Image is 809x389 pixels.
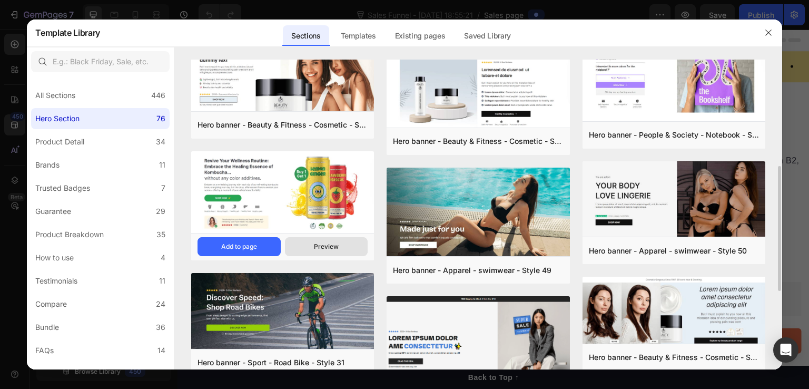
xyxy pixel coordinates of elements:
[387,25,454,46] div: Existing pages
[159,159,165,171] div: 11
[156,112,165,125] div: 76
[19,30,88,45] p: 30 Day Guarantee
[198,237,281,256] button: Add to page
[191,151,374,235] img: hr34.png
[387,52,569,130] img: hr20.png
[35,135,84,148] div: Product Detail
[283,25,329,46] div: Sections
[393,135,563,148] div: Hero banner - Beauty & Fitness - Cosmetic - Style 20
[332,25,384,46] div: Templates
[360,186,560,198] p: Supercharge immunity System
[589,245,747,257] div: Hero banner - Apparel - swimwear - Style 50
[393,264,551,277] div: Hero banner - Apparel - swimwear - Style 49
[583,161,765,239] img: hr50.png
[360,226,560,238] p: Supports strong muscles, increases bone strength
[159,275,165,287] div: 11
[773,337,798,363] div: Open Intercom Messenger
[156,228,165,241] div: 35
[35,228,104,241] div: Product Breakdown
[170,30,271,45] p: 22,500+ Happy Customers
[151,89,165,102] div: 446
[345,257,438,282] button: Kaching Bundles
[156,205,165,218] div: 29
[387,168,569,259] img: hr49.png
[35,367,76,380] div: Social Proof
[35,89,75,102] div: All Sections
[35,321,59,334] div: Bundle
[285,237,368,256] button: Preview
[341,91,624,120] h1: Exo Anti-aging system
[388,79,476,90] p: 22,500+ Happy Customers
[459,305,506,318] div: Add to cart
[35,251,74,264] div: How to use
[157,344,165,357] div: 14
[156,135,165,148] div: 34
[514,30,583,45] p: 30 Day Guarantee
[35,205,71,218] div: Guarantee
[156,367,165,380] div: 43
[353,30,431,45] p: 700+ 5-Star Reviews
[291,343,341,354] div: Back to Top ↑
[36,87,269,98] p: Catch your customer's attention with attracted media.
[221,242,257,251] div: Add to page
[198,356,344,369] div: Hero banner - Sport - Road Bike - Style 31
[240,88,269,96] span: sync data
[35,159,60,171] div: Brands
[191,273,374,351] img: hr31.png
[456,25,519,46] div: Saved Library
[156,321,165,334] div: 36
[35,298,67,310] div: Compare
[191,35,374,113] img: hr21.png
[199,88,230,96] span: Add image
[161,251,165,264] div: 4
[374,263,430,274] div: Kaching Bundles
[35,19,100,46] h2: Template Library
[35,112,80,125] div: Hero Section
[314,242,339,251] div: Preview
[342,125,623,150] p: Happy Dog Bites - Contains Vitamin C, [MEDICAL_DATA], Vitamin B2, Vitamin B1, [MEDICAL_DATA] and ...
[156,298,165,310] div: 24
[230,88,269,96] span: or
[198,119,368,131] div: Hero banner - Beauty & Fitness - Cosmetic - Style 21
[589,351,759,364] div: Hero banner - Beauty & Fitness - Cosmetic - Style 22
[353,263,366,276] img: KachingBundles.png
[583,277,765,345] img: hr22.png
[35,182,90,194] div: Trusted Badges
[35,275,77,287] div: Testimonials
[360,206,560,218] p: Bursting with protein, vitamins, and minerals
[161,182,165,194] div: 7
[341,299,624,324] button: Add to cart
[360,166,560,178] p: Perfect for sensitive tummies
[31,51,170,72] input: E.g.: Black Friday, Sale, etc.
[35,344,54,357] div: FAQs
[583,19,765,123] img: hr38.png
[589,129,759,141] div: Hero banner - People & Society - Notebook - Style 38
